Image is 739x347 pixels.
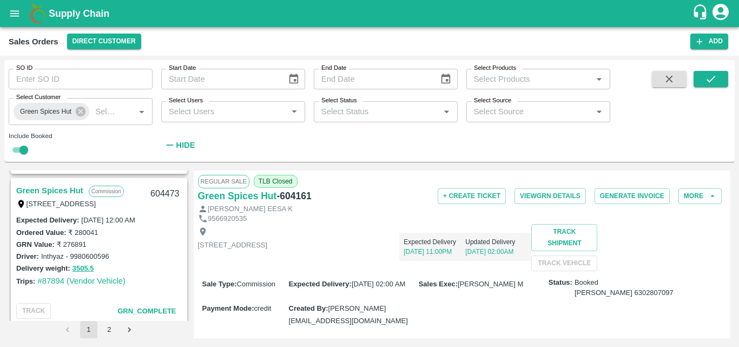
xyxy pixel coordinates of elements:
[289,304,328,312] label: Created By :
[27,200,96,208] label: [STREET_ADDRESS]
[91,104,117,119] input: Select Customer
[208,214,247,224] p: 9566920535
[16,64,32,73] label: SO ID
[531,224,597,251] button: Track Shipment
[283,69,304,89] button: Choose date
[592,72,606,86] button: Open
[135,104,149,119] button: Open
[16,93,61,102] label: Select Customer
[9,69,153,89] input: Enter SO ID
[41,252,109,260] label: Inthyaz - 9980600596
[711,2,730,25] div: account of current user
[161,69,279,89] input: Start Date
[16,184,83,198] a: Green Spices Hut
[438,188,506,204] button: + Create Ticket
[176,141,195,149] strong: Hide
[470,104,589,119] input: Select Source
[72,263,94,275] button: 3505.5
[289,280,352,288] label: Expected Delivery :
[164,104,284,119] input: Select Users
[690,34,728,49] button: Add
[419,280,458,288] label: Sales Exec :
[465,247,527,257] p: [DATE] 02:00AM
[49,8,109,19] b: Supply Chain
[202,304,254,312] label: Payment Mode :
[404,237,465,247] p: Expected Delivery
[198,240,268,251] p: [STREET_ADDRESS]
[67,34,141,49] button: Select DC
[16,216,79,224] label: Expected Delivery :
[678,188,722,204] button: More
[575,288,674,298] div: [PERSON_NAME] 6302807097
[89,186,124,197] p: Commission
[2,1,27,26] button: open drawer
[117,307,176,315] span: GRN_Complete
[58,321,140,338] nav: pagination navigation
[314,69,432,89] input: End Date
[101,321,118,338] button: Go to page 2
[692,4,711,23] div: customer-support
[57,240,87,248] label: ₹ 276891
[169,96,203,105] label: Select Users
[68,228,98,237] label: ₹ 280041
[144,181,186,207] div: 604473
[169,64,196,73] label: Start Date
[595,188,670,204] button: Generate Invoice
[121,321,138,338] button: Go to next page
[16,228,66,237] label: Ordered Value:
[474,96,511,105] label: Select Source
[592,104,606,119] button: Open
[16,264,70,272] label: Delivery weight:
[9,131,153,141] div: Include Booked
[16,240,55,248] label: GRN Value:
[465,237,527,247] p: Updated Delivery
[514,188,586,204] button: ViewGRN Details
[81,216,135,224] label: [DATE] 12:00 AM
[16,277,35,285] label: Trips:
[161,136,198,154] button: Hide
[549,278,572,288] label: Status:
[287,104,301,119] button: Open
[470,72,589,86] input: Select Products
[317,104,437,119] input: Select Status
[49,6,692,21] a: Supply Chain
[202,280,237,288] label: Sale Type :
[436,69,456,89] button: Choose date
[27,3,49,24] img: logo
[14,106,78,117] span: Green Spices Hut
[321,64,346,73] label: End Date
[474,64,516,73] label: Select Products
[289,304,408,324] span: [PERSON_NAME][EMAIL_ADDRESS][DOMAIN_NAME]
[237,280,276,288] span: Commission
[9,35,58,49] div: Sales Orders
[208,204,293,214] p: [PERSON_NAME] EESA K
[276,188,311,204] h6: - 604161
[37,277,126,285] a: #87894 (Vendor Vehicle)
[198,188,277,204] a: Green Spices Hut
[352,280,405,288] span: [DATE] 02:00 AM
[254,304,272,312] span: credit
[14,103,89,120] div: Green Spices Hut
[404,247,465,257] p: [DATE] 11:00PM
[80,321,97,338] button: page 1
[458,280,523,288] span: [PERSON_NAME] M
[254,175,298,188] span: TLB Closed
[439,104,453,119] button: Open
[16,252,39,260] label: Driver:
[575,278,674,298] span: Booked
[198,175,249,188] span: Regular Sale
[321,96,357,105] label: Select Status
